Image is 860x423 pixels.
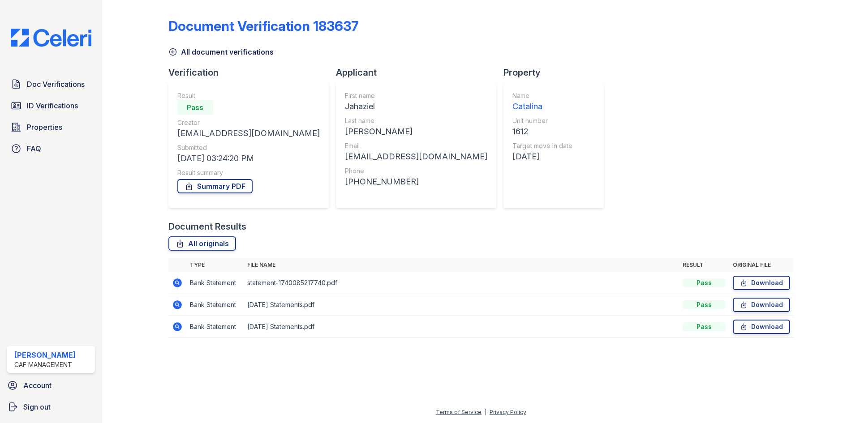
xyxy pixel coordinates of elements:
div: [DATE] 03:24:20 PM [177,152,320,165]
a: ID Verifications [7,97,95,115]
div: Document Verification 183637 [168,18,359,34]
iframe: chat widget [822,387,851,414]
span: FAQ [27,143,41,154]
span: ID Verifications [27,100,78,111]
a: FAQ [7,140,95,158]
div: 1612 [512,125,572,138]
span: Sign out [23,402,51,412]
a: Summary PDF [177,179,253,193]
div: Submitted [177,143,320,152]
div: [PERSON_NAME] [345,125,487,138]
div: Last name [345,116,487,125]
a: All document verifications [168,47,274,57]
div: Pass [177,100,213,115]
a: All originals [168,236,236,251]
div: Property [503,66,611,79]
td: [DATE] Statements.pdf [244,316,679,338]
div: [DATE] [512,150,572,163]
div: Phone [345,167,487,175]
div: Email [345,141,487,150]
div: Target move in date [512,141,572,150]
a: Download [733,298,790,312]
div: | [485,409,486,415]
span: Doc Verifications [27,79,85,90]
div: Catalina [512,100,572,113]
div: Unit number [512,116,572,125]
th: Result [679,258,729,272]
td: Bank Statement [186,316,244,338]
div: [EMAIL_ADDRESS][DOMAIN_NAME] [345,150,487,163]
div: Document Results [168,220,246,233]
div: Result [177,91,320,100]
div: Name [512,91,572,100]
th: Original file [729,258,794,272]
span: Account [23,380,52,391]
div: Applicant [336,66,503,79]
a: Privacy Policy [490,409,526,415]
div: Result summary [177,168,320,177]
a: Sign out [4,398,99,416]
div: Pass [683,278,726,287]
a: Download [733,276,790,290]
td: Bank Statement [186,272,244,294]
a: Properties [7,118,95,136]
div: [PHONE_NUMBER] [345,175,487,188]
th: File name [244,258,679,272]
td: Bank Statement [186,294,244,316]
td: statement-1740085217740.pdf [244,272,679,294]
a: Name Catalina [512,91,572,113]
a: Terms of Service [436,409,482,415]
div: [PERSON_NAME] [14,350,76,360]
div: CAF Management [14,360,76,369]
th: Type [186,258,244,272]
a: Download [733,320,790,334]
img: CE_Logo_Blue-a8612792a0a2168367f1c8372b55b34899dd931a85d93a1a3d3e32e68fde9ad4.png [4,29,99,47]
span: Properties [27,122,62,132]
td: [DATE] Statements.pdf [244,294,679,316]
div: Jahaziel [345,100,487,113]
div: First name [345,91,487,100]
div: Creator [177,118,320,127]
div: Pass [683,322,726,331]
div: Pass [683,300,726,309]
div: Verification [168,66,336,79]
a: Doc Verifications [7,75,95,93]
a: Account [4,376,99,394]
div: [EMAIL_ADDRESS][DOMAIN_NAME] [177,127,320,140]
